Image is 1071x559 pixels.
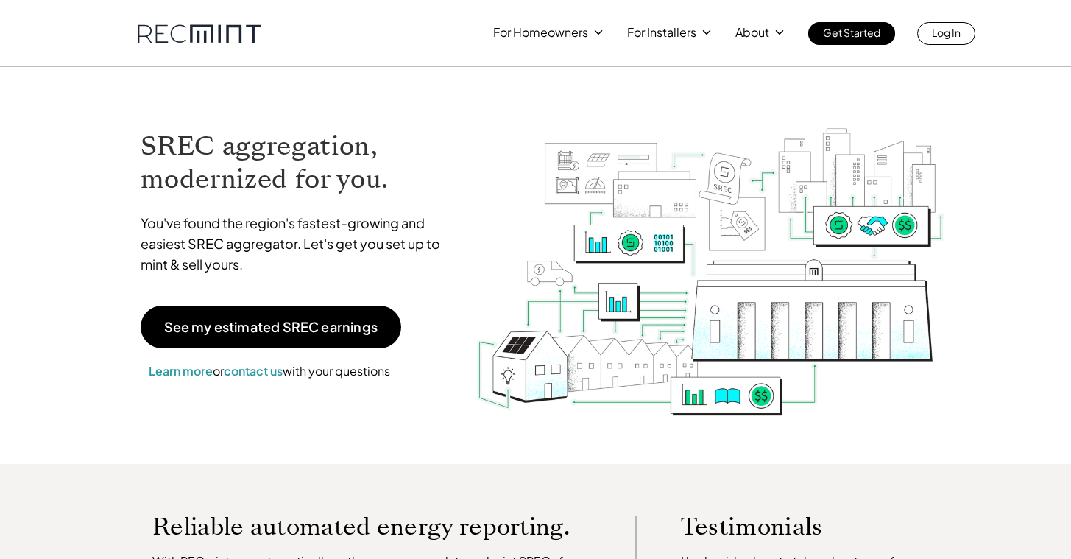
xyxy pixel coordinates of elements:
p: For Installers [627,22,696,43]
a: See my estimated SREC earnings [141,306,401,348]
p: See my estimated SREC earnings [164,320,378,334]
p: or with your questions [141,362,398,381]
p: Get Started [823,22,880,43]
a: contact us [224,363,283,379]
a: Get Started [808,22,895,45]
h1: SREC aggregation, modernized for you. [141,130,454,196]
a: Log In [917,22,975,45]
img: RECmint value cycle [476,89,945,420]
p: Testimonials [681,516,900,538]
p: For Homeowners [493,22,588,43]
p: Reliable automated energy reporting. [152,516,591,538]
a: Learn more [149,363,213,379]
p: Log In [932,22,961,43]
p: About [735,22,769,43]
p: You've found the region's fastest-growing and easiest SREC aggregator. Let's get you set up to mi... [141,213,454,275]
